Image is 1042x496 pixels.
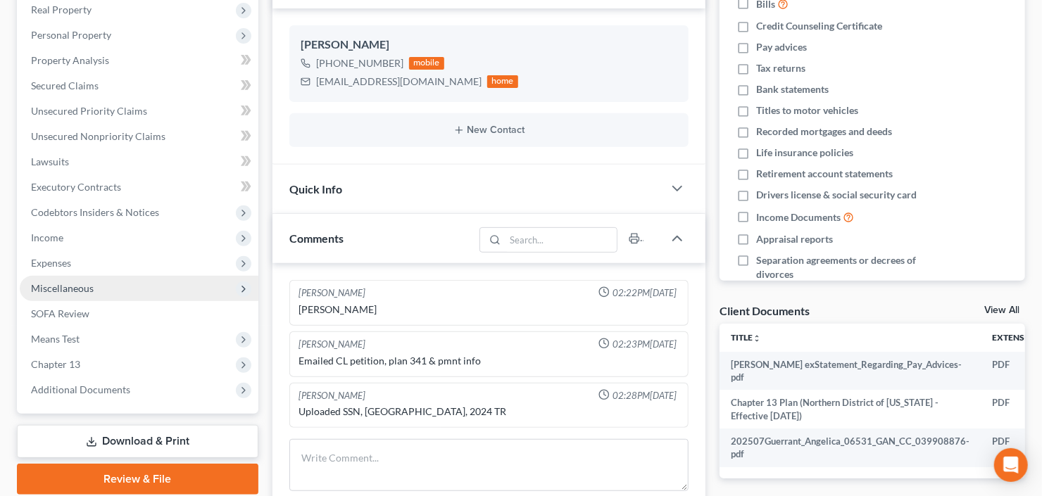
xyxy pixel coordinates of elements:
span: Miscellaneous [31,282,94,294]
span: Expenses [31,257,71,269]
a: Unsecured Nonpriority Claims [20,124,258,149]
span: Unsecured Nonpriority Claims [31,130,165,142]
span: Appraisal reports [756,232,833,246]
button: New Contact [301,125,677,136]
td: Chapter 13 Plan (Northern District of [US_STATE] - Effective [DATE]) [720,390,981,428]
span: Pay advices [756,40,807,54]
span: Chapter 13 [31,358,80,370]
a: Unsecured Priority Claims [20,98,258,124]
span: Income Documents [756,210,841,224]
a: Property Analysis [20,48,258,73]
span: 02:22PM[DATE] [613,286,677,300]
div: [PERSON_NAME] [299,389,365,402]
span: Quick Info [289,182,342,196]
td: [PERSON_NAME] exStatement_Regarding_Pay_Advices-pdf [720,352,981,390]
input: Search... [506,228,617,252]
div: [PERSON_NAME] [299,303,679,317]
span: Separation agreements or decrees of divorces [756,253,936,281]
a: Secured Claims [20,73,258,98]
span: Bank statements [756,82,829,96]
span: Secured Claims [31,80,99,91]
div: [PERSON_NAME] [299,286,365,300]
span: Credit Counseling Certificate [756,19,882,33]
a: Lawsuits [20,149,258,174]
a: Download & Print [17,425,258,458]
span: 02:23PM[DATE] [613,338,677,351]
span: Retirement account statements [756,167,893,181]
span: Income [31,231,63,243]
a: Review & File [17,464,258,495]
div: [PERSON_NAME] [301,37,677,53]
div: [PHONE_NUMBER] [316,56,403,70]
span: Lawsuits [31,155,69,167]
span: Real Property [31,4,92,15]
a: Executory Contracts [20,174,258,200]
div: mobile [409,57,444,70]
span: Drivers license & social security card [756,188,917,202]
span: Comments [289,231,344,245]
span: SOFA Review [31,307,89,319]
i: unfold_more [753,334,761,343]
span: Codebtors Insiders & Notices [31,206,159,218]
div: Uploaded SSN, [GEOGRAPHIC_DATA], 2024 TR [299,405,679,419]
div: [PERSON_NAME] [299,338,365,351]
span: Titles to motor vehicles [756,103,858,117]
a: View All [984,305,1019,315]
td: 202507Guerrant_Angelica_06531_GAN_CC_039908876-pdf [720,428,981,467]
span: Property Analysis [31,54,109,66]
span: Executory Contracts [31,181,121,193]
span: Means Test [31,333,80,345]
a: Titleunfold_more [731,332,761,343]
a: SOFA Review [20,301,258,326]
div: home [487,75,518,88]
span: Recorded mortgages and deeds [756,125,892,139]
span: Unsecured Priority Claims [31,105,147,117]
div: Client Documents [720,303,810,318]
span: Personal Property [31,29,111,41]
span: 02:28PM[DATE] [613,389,677,402]
div: [EMAIL_ADDRESS][DOMAIN_NAME] [316,75,482,89]
span: Additional Documents [31,383,130,395]
span: Tax returns [756,61,805,75]
span: Life insurance policies [756,146,853,160]
div: Open Intercom Messenger [994,448,1028,482]
div: Emailed CL petition, plan 341 & pmnt info [299,354,679,368]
